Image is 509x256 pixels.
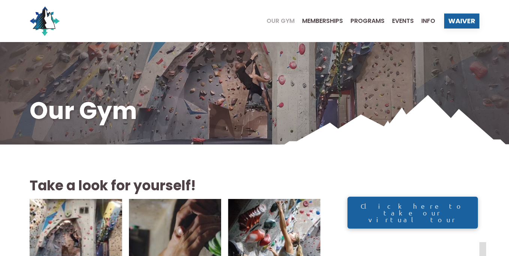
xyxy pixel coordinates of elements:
[414,18,435,24] a: Info
[30,6,60,36] img: North Wall Logo
[259,18,295,24] a: Our Gym
[392,18,414,24] span: Events
[444,14,479,29] a: Waiver
[302,18,343,24] span: Memberships
[30,176,320,195] h2: Take a look for yourself!
[355,203,470,223] span: Click here to take our virtual tour
[448,18,475,24] span: Waiver
[266,18,295,24] span: Our Gym
[343,18,385,24] a: Programs
[421,18,435,24] span: Info
[385,18,414,24] a: Events
[350,18,385,24] span: Programs
[295,18,343,24] a: Memberships
[347,197,478,229] a: Click here to take our virtual tour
